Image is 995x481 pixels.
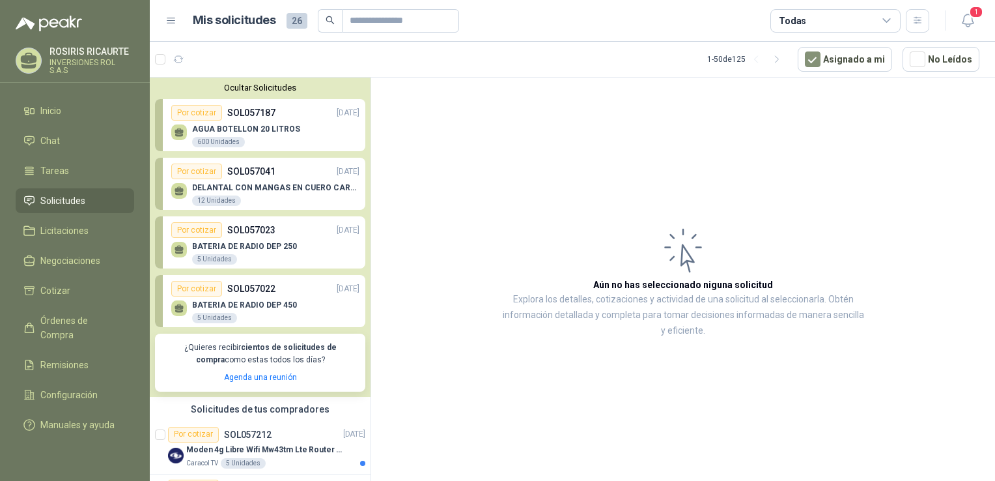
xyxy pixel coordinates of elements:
[192,300,297,310] p: BATERIA DE RADIO DEP 450
[956,9,979,33] button: 1
[40,164,69,178] span: Tareas
[155,99,365,151] a: Por cotizarSOL057187[DATE] AGUA BOTELLON 20 LITROS600 Unidades
[192,242,297,251] p: BATERIA DE RADIO DEP 250
[150,78,371,397] div: Ocultar SolicitudesPor cotizarSOL057187[DATE] AGUA BOTELLON 20 LITROS600 UnidadesPor cotizarSOL05...
[16,248,134,273] a: Negociaciones
[593,278,773,292] h3: Aún no has seleccionado niguna solicitud
[16,413,134,437] a: Manuales y ayuda
[16,16,82,31] img: Logo peakr
[343,428,365,441] p: [DATE]
[150,397,371,422] div: Solicitudes de tus compradores
[40,254,100,268] span: Negociaciones
[221,458,266,469] div: 5 Unidades
[16,158,134,183] a: Tareas
[337,107,359,119] p: [DATE]
[903,47,979,72] button: No Leídos
[186,444,348,456] p: Moden 4g Libre Wifi Mw43tm Lte Router Móvil Internet 5ghz ALCATEL DESBLOQUEADO
[40,418,115,432] span: Manuales y ayuda
[16,278,134,303] a: Cotizar
[40,388,98,402] span: Configuración
[192,313,237,323] div: 5 Unidades
[196,343,337,364] b: cientos de solicitudes de compra
[40,284,70,298] span: Cotizar
[326,16,335,25] span: search
[150,422,371,474] a: Por cotizarSOL057212[DATE] Company LogoModen 4g Libre Wifi Mw43tm Lte Router Móvil Internet 5ghz ...
[16,218,134,243] a: Licitaciones
[16,353,134,377] a: Remisiones
[186,458,218,469] p: Caracol TV
[16,188,134,213] a: Solicitudes
[155,275,365,327] a: Por cotizarSOL057022[DATE] BATERIA DE RADIO DEP 4505 Unidades
[163,342,357,366] p: ¿Quieres recibir como estas todos los días?
[49,59,134,74] p: INVERSIONES ROL S.A.S
[40,104,61,118] span: Inicio
[171,222,222,238] div: Por cotizar
[155,158,365,210] a: Por cotizarSOL057041[DATE] DELANTAL CON MANGAS EN CUERO CARNAZA12 Unidades
[779,14,806,28] div: Todas
[192,196,241,206] div: 12 Unidades
[969,6,983,18] span: 1
[155,83,365,93] button: Ocultar Solicitudes
[192,137,245,147] div: 600 Unidades
[40,358,89,372] span: Remisiones
[49,47,134,56] p: ROSIRIS RICAURTE
[16,383,134,407] a: Configuración
[16,308,134,347] a: Órdenes de Compra
[168,427,219,443] div: Por cotizar
[192,254,237,265] div: 5 Unidades
[337,166,359,178] p: [DATE]
[224,373,297,382] a: Agenda una reunión
[155,216,365,269] a: Por cotizarSOL057023[DATE] BATERIA DE RADIO DEP 2505 Unidades
[227,282,275,296] p: SOL057022
[707,49,787,70] div: 1 - 50 de 125
[227,164,275,179] p: SOL057041
[501,292,865,339] p: Explora los detalles, cotizaciones y actividad de una solicitud al seleccionarla. Obtén informaci...
[40,313,122,342] span: Órdenes de Compra
[40,194,85,208] span: Solicitudes
[192,124,300,134] p: AGUA BOTELLON 20 LITROS
[16,98,134,123] a: Inicio
[224,430,272,439] p: SOL057212
[287,13,307,29] span: 26
[40,224,89,238] span: Licitaciones
[171,164,222,179] div: Por cotizar
[171,105,222,121] div: Por cotizar
[168,448,184,463] img: Company Logo
[16,128,134,153] a: Chat
[227,106,275,120] p: SOL057187
[798,47,892,72] button: Asignado a mi
[40,134,60,148] span: Chat
[171,281,222,297] div: Por cotizar
[192,183,359,192] p: DELANTAL CON MANGAS EN CUERO CARNAZA
[337,283,359,295] p: [DATE]
[337,224,359,237] p: [DATE]
[227,223,275,237] p: SOL057023
[193,11,276,30] h1: Mis solicitudes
